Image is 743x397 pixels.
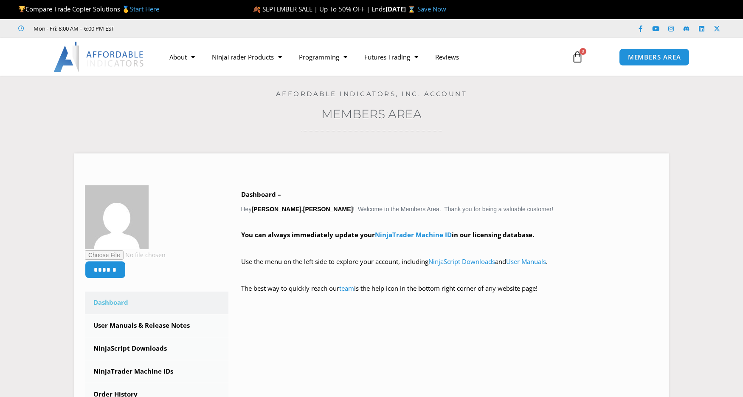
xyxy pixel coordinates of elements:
span: 0 [580,48,586,55]
p: The best way to quickly reach our is the help icon in the bottom right corner of any website page! [241,283,659,306]
a: 0 [559,45,596,69]
a: About [161,47,203,67]
strong: [PERSON_NAME].[PERSON_NAME] [251,206,353,213]
img: 🏆 [19,6,25,12]
div: Hey ! Welcome to the Members Area. Thank you for being a valuable customer! [241,189,659,306]
a: Dashboard [85,292,228,314]
nav: Menu [161,47,562,67]
p: Use the menu on the left side to explore your account, including and . [241,256,659,280]
iframe: Customer reviews powered by Trustpilot [126,24,253,33]
a: Start Here [130,5,159,13]
a: NinjaScript Downloads [85,337,228,360]
img: LogoAI | Affordable Indicators – NinjaTrader [53,42,145,72]
strong: You can always immediately update your in our licensing database. [241,230,534,239]
a: team [339,284,354,292]
b: Dashboard – [241,190,281,198]
a: Affordable Indicators, Inc. Account [276,90,467,98]
a: Reviews [427,47,467,67]
span: 🍂 SEPTEMBER SALE | Up To 50% OFF | Ends [253,5,386,13]
strong: [DATE] ⌛ [386,5,417,13]
a: Save Now [417,5,446,13]
a: Futures Trading [356,47,427,67]
a: NinjaTrader Machine ID [375,230,452,239]
a: Programming [290,47,356,67]
a: User Manuals [506,257,546,266]
a: NinjaScript Downloads [428,257,495,266]
a: MEMBERS AREA [619,48,690,66]
a: User Manuals & Release Notes [85,315,228,337]
a: NinjaTrader Machine IDs [85,360,228,383]
span: Mon - Fri: 8:00 AM – 6:00 PM EST [31,23,114,34]
a: NinjaTrader Products [203,47,290,67]
img: 72781d469380deef8ab798be7ba4b9cdd183e5c09395535b5534c48432768b70 [85,185,149,249]
span: Compare Trade Copier Solutions 🥇 [18,5,159,13]
a: Members Area [321,107,422,121]
span: MEMBERS AREA [628,54,681,60]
